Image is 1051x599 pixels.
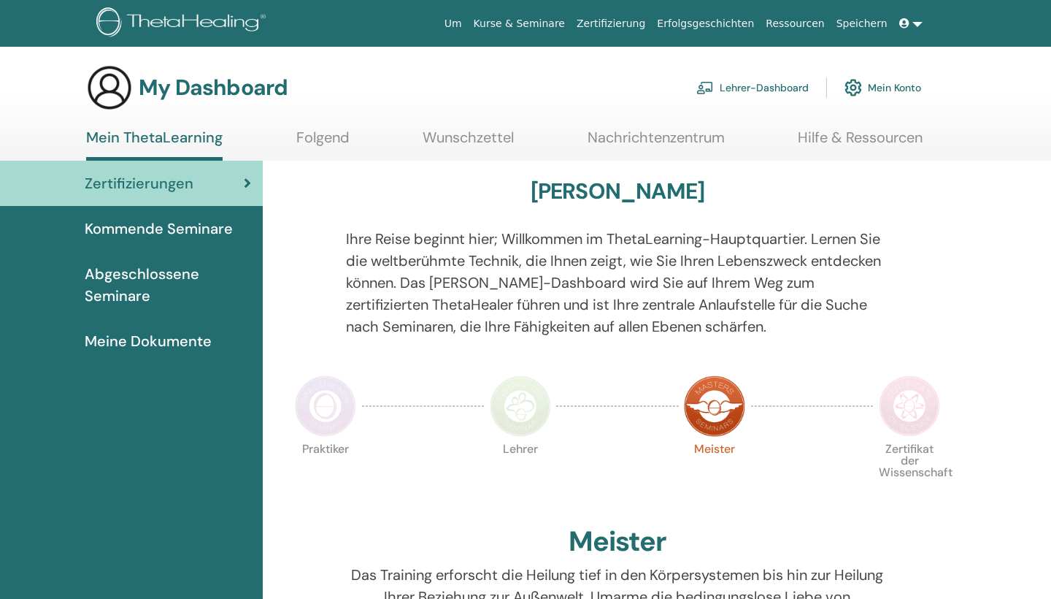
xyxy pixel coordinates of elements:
[531,178,705,205] h3: [PERSON_NAME]
[295,375,356,437] img: Practitioner
[490,443,551,505] p: Lehrer
[139,75,288,101] h3: My Dashboard
[296,129,350,157] a: Folgend
[85,330,212,352] span: Meine Dokumente
[684,375,745,437] img: Master
[588,129,725,157] a: Nachrichtenzentrum
[85,218,233,240] span: Kommende Seminare
[831,10,893,37] a: Speichern
[86,64,133,111] img: generic-user-icon.jpg
[468,10,571,37] a: Kurse & Seminare
[569,525,666,559] h2: Meister
[571,10,651,37] a: Zertifizierung
[879,375,940,437] img: Certificate of Science
[760,10,830,37] a: Ressourcen
[423,129,514,157] a: Wunschzettel
[439,10,468,37] a: Um
[844,75,862,100] img: cog.svg
[490,375,551,437] img: Instructor
[879,443,940,505] p: Zertifikat der Wissenschaft
[86,129,223,161] a: Mein ThetaLearning
[684,443,745,505] p: Meister
[85,172,193,194] span: Zertifizierungen
[85,263,251,307] span: Abgeschlossene Seminare
[696,72,809,104] a: Lehrer-Dashboard
[798,129,923,157] a: Hilfe & Ressourcen
[696,81,714,94] img: chalkboard-teacher.svg
[346,228,890,337] p: Ihre Reise beginnt hier; Willkommen im ThetaLearning-Hauptquartier. Lernen Sie die weltberühmte T...
[295,443,356,505] p: Praktiker
[96,7,271,40] img: logo.png
[651,10,760,37] a: Erfolgsgeschichten
[844,72,921,104] a: Mein Konto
